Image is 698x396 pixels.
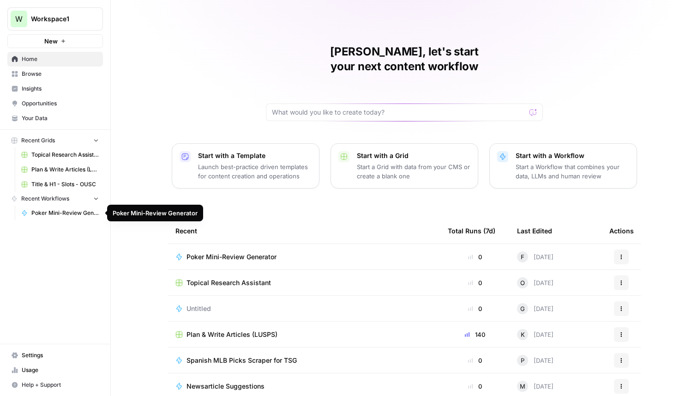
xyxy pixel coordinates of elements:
button: Start with a GridStart a Grid with data from your CMS or create a blank one [331,143,478,189]
span: Topical Research Assistant [187,278,271,287]
span: Untitled [187,304,211,313]
input: What would you like to create today? [272,108,526,117]
div: Last Edited [517,218,552,244]
a: Untitled [175,304,433,313]
a: Opportunities [7,96,103,111]
div: [DATE] [517,303,554,314]
div: [DATE] [517,381,554,392]
span: Your Data [22,114,99,122]
div: 0 [448,252,502,262]
span: Recent Grids [21,136,55,145]
a: Topical Research Assistant [175,278,433,287]
span: O [520,278,525,287]
button: Start with a TemplateLaunch best-practice driven templates for content creation and operations [172,143,319,189]
div: Recent [175,218,433,244]
a: Plan & Write Articles (LUSPS) [17,162,103,177]
span: Browse [22,70,99,78]
span: W [15,13,23,24]
span: Spanish MLB Picks Scraper for TSG [187,356,297,365]
h1: [PERSON_NAME], let's start your next content workflow [266,44,543,74]
div: 0 [448,304,502,313]
a: Title & H1 - Slots - OUSC [17,177,103,192]
a: Spanish MLB Picks Scraper for TSG [175,356,433,365]
div: [DATE] [517,355,554,366]
p: Start with a Grid [357,151,470,160]
a: Topical Research Assistant [17,147,103,162]
button: Recent Workflows [7,192,103,206]
p: Start with a Template [198,151,312,160]
p: Start with a Workflow [516,151,629,160]
span: Settings [22,351,99,359]
span: Workspace1 [31,14,87,24]
div: 0 [448,278,502,287]
button: Workspace: Workspace1 [7,7,103,30]
div: Actions [609,218,634,244]
span: Plan & Write Articles (LUSPS) [31,165,99,174]
span: Poker Mini-Review Generator [31,209,99,217]
p: Start a Workflow that combines your data, LLMs and human review [516,162,629,181]
div: 140 [448,330,502,339]
a: Your Data [7,111,103,126]
a: Usage [7,363,103,378]
span: P [521,356,524,365]
button: Help + Support [7,378,103,392]
span: Topical Research Assistant [31,151,99,159]
div: [DATE] [517,277,554,288]
span: Help + Support [22,381,99,389]
div: 0 [448,382,502,391]
button: Start with a WorkflowStart a Workflow that combines your data, LLMs and human review [489,143,637,189]
button: Recent Grids [7,134,103,147]
a: Insights [7,81,103,96]
span: Plan & Write Articles (LUSPS) [187,330,277,339]
span: Newsarticle Suggestions [187,382,265,391]
span: Poker Mini-Review Generator [187,252,277,262]
p: Launch best-practice driven templates for content creation and operations [198,162,312,181]
a: Browse [7,67,103,81]
span: M [520,382,525,391]
span: Title & H1 - Slots - OUSC [31,180,99,189]
span: Opportunities [22,99,99,108]
button: New [7,34,103,48]
a: Settings [7,348,103,363]
div: [DATE] [517,251,554,262]
span: New [44,37,58,46]
p: Start a Grid with data from your CMS or create a blank one [357,162,470,181]
div: [DATE] [517,329,554,340]
span: Recent Workflows [21,195,69,203]
span: Usage [22,366,99,374]
a: Poker Mini-Review Generator [175,252,433,262]
div: Total Runs (7d) [448,218,495,244]
span: Home [22,55,99,63]
span: Insights [22,85,99,93]
a: Newsarticle Suggestions [175,382,433,391]
a: Home [7,52,103,67]
span: K [521,330,525,339]
a: Plan & Write Articles (LUSPS) [175,330,433,339]
a: Poker Mini-Review Generator [17,206,103,220]
span: F [521,252,524,262]
span: G [520,304,525,313]
div: 0 [448,356,502,365]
